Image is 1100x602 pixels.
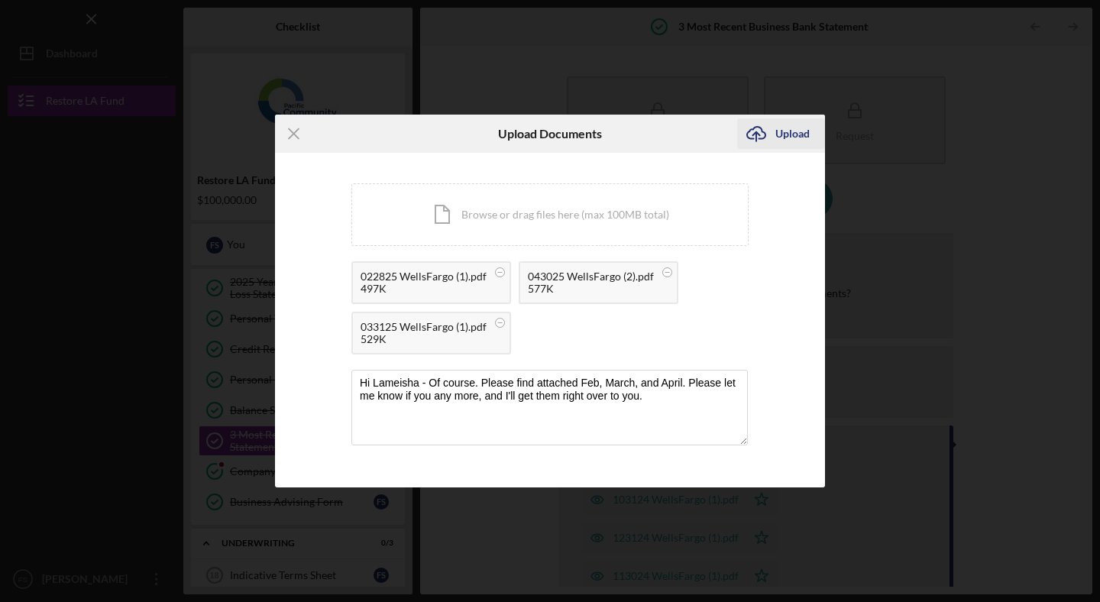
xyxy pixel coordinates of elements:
h6: Upload Documents [498,127,602,141]
div: 529K [361,333,487,345]
div: 497K [361,283,487,295]
div: 022825 WellsFargo (1).pdf [361,270,487,283]
button: Upload [737,118,825,149]
textarea: Hi Lameisha - Of course. Please find attached Feb, March, and April. Please let me know if you an... [351,370,748,445]
div: 043025 WellsFargo (2).pdf [528,270,654,283]
div: 577K [528,283,654,295]
div: Upload [775,118,810,149]
div: 033125 WellsFargo (1).pdf [361,321,487,333]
